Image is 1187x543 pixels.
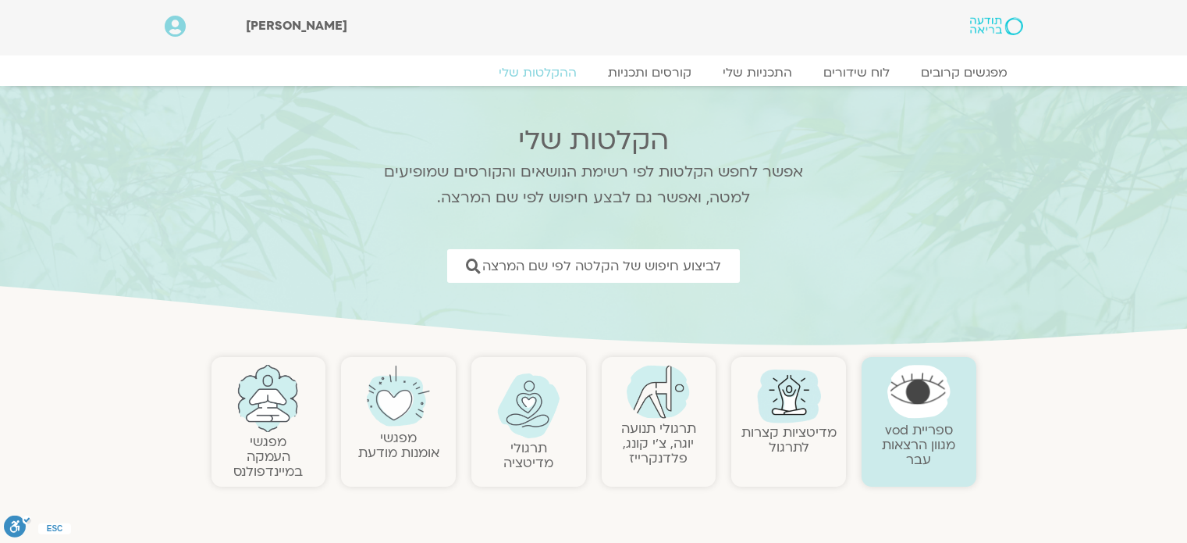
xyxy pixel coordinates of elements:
[233,433,303,480] a: מפגשיהעמקה במיינדפולנס
[483,65,592,80] a: ההקלטות שלי
[503,439,553,472] a: תרגולימדיטציה
[808,65,905,80] a: לוח שידורים
[741,423,837,456] a: מדיטציות קצרות לתרגול
[882,421,955,469] a: ספריית vodמגוון הרצאות עבר
[447,249,740,283] a: לביצוע חיפוש של הקלטה לפי שם המרצה
[905,65,1023,80] a: מפגשים קרובים
[592,65,707,80] a: קורסים ותכניות
[621,420,696,467] a: תרגולי תנועהיוגה, צ׳י קונג, פלדנקרייז
[707,65,808,80] a: התכניות שלי
[364,159,824,211] p: אפשר לחפש הקלטות לפי רשימת הנושאים והקורסים שמופיעים למטה, ואפשר גם לבצע חיפוש לפי שם המרצה.
[482,259,721,273] span: לביצוע חיפוש של הקלטה לפי שם המרצה
[358,429,439,462] a: מפגשיאומנות מודעת
[165,65,1023,80] nav: Menu
[364,125,824,156] h2: הקלטות שלי
[246,17,347,34] span: [PERSON_NAME]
